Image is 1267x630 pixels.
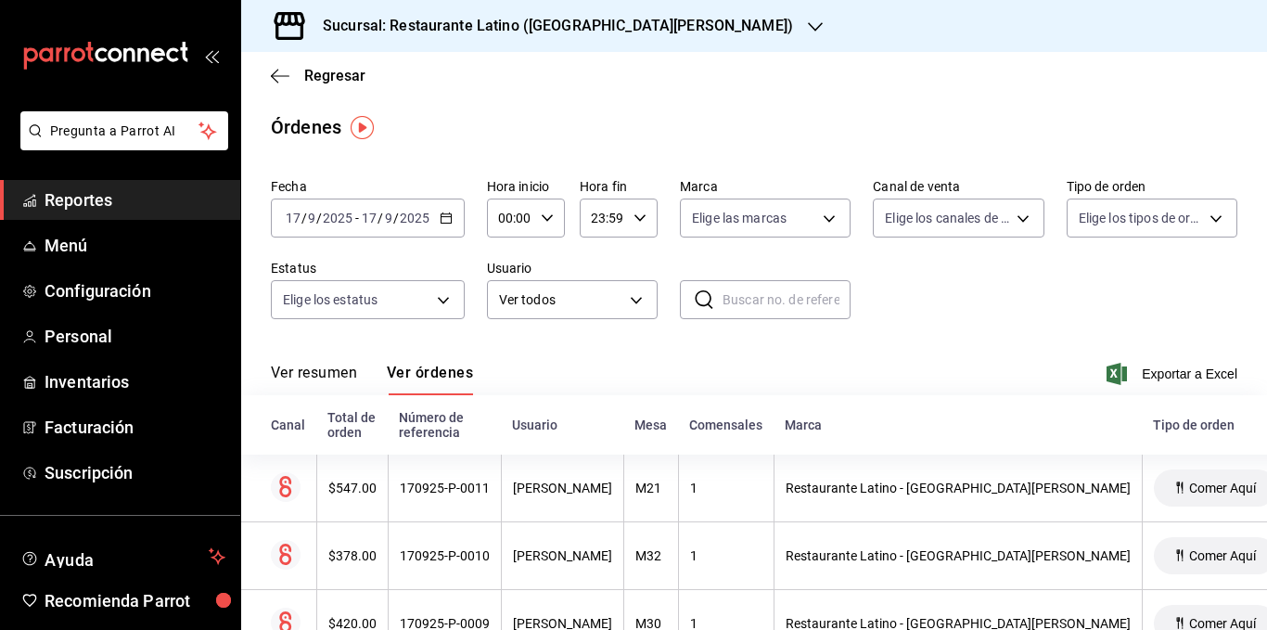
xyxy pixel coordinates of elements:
span: Reportes [45,187,225,212]
div: Número de referencia [399,410,490,440]
span: Inventarios [45,369,225,394]
span: / [316,211,322,225]
div: $378.00 [328,548,377,563]
span: Elige los canales de venta [885,209,1009,227]
div: Órdenes [271,113,341,141]
button: open_drawer_menu [204,48,219,63]
span: Ayuda [45,546,201,568]
input: -- [384,211,393,225]
div: $547.00 [328,481,377,495]
input: -- [361,211,378,225]
div: Canal [271,418,305,432]
button: Pregunta a Parrot AI [20,111,228,150]
div: [PERSON_NAME] [513,481,612,495]
label: Tipo de orden [1067,180,1237,193]
div: Restaurante Latino - [GEOGRAPHIC_DATA][PERSON_NAME] [786,548,1131,563]
input: Buscar no. de referencia [723,281,851,318]
label: Canal de venta [873,180,1043,193]
div: 170925-P-0011 [400,481,490,495]
button: Ver órdenes [387,364,473,395]
div: Restaurante Latino - [GEOGRAPHIC_DATA][PERSON_NAME] [786,481,1131,495]
label: Fecha [271,180,465,193]
a: Pregunta a Parrot AI [13,135,228,154]
span: Comer Aquí [1182,481,1263,495]
div: Total de orden [327,410,377,440]
span: Personal [45,324,225,349]
span: Menú [45,233,225,258]
label: Hora fin [580,180,658,193]
div: navigation tabs [271,364,473,395]
span: Suscripción [45,460,225,485]
span: Recomienda Parrot [45,588,225,613]
div: Comensales [689,418,762,432]
button: Exportar a Excel [1110,363,1237,385]
span: Pregunta a Parrot AI [50,122,199,141]
div: M32 [635,548,667,563]
div: 1 [690,548,762,563]
span: Comer Aquí [1182,548,1263,563]
div: [PERSON_NAME] [513,548,612,563]
span: Elige los estatus [283,290,378,309]
div: Marca [785,418,1131,432]
label: Hora inicio [487,180,565,193]
span: / [301,211,307,225]
span: Facturación [45,415,225,440]
div: 170925-P-0010 [400,548,490,563]
div: 1 [690,481,762,495]
span: Elige las marcas [692,209,787,227]
input: ---- [322,211,353,225]
input: -- [307,211,316,225]
span: Regresar [304,67,365,84]
div: Usuario [512,418,612,432]
div: M21 [635,481,667,495]
input: ---- [399,211,430,225]
span: Configuración [45,278,225,303]
label: Usuario [487,262,658,275]
img: Tooltip marker [351,116,374,139]
h3: Sucursal: Restaurante Latino ([GEOGRAPHIC_DATA][PERSON_NAME]) [308,15,793,37]
input: -- [285,211,301,225]
span: / [378,211,383,225]
button: Regresar [271,67,365,84]
button: Ver resumen [271,364,357,395]
label: Estatus [271,262,465,275]
span: / [393,211,399,225]
span: - [355,211,359,225]
span: Ver todos [499,290,623,310]
div: Mesa [634,418,667,432]
span: Elige los tipos de orden [1079,209,1203,227]
label: Marca [680,180,851,193]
